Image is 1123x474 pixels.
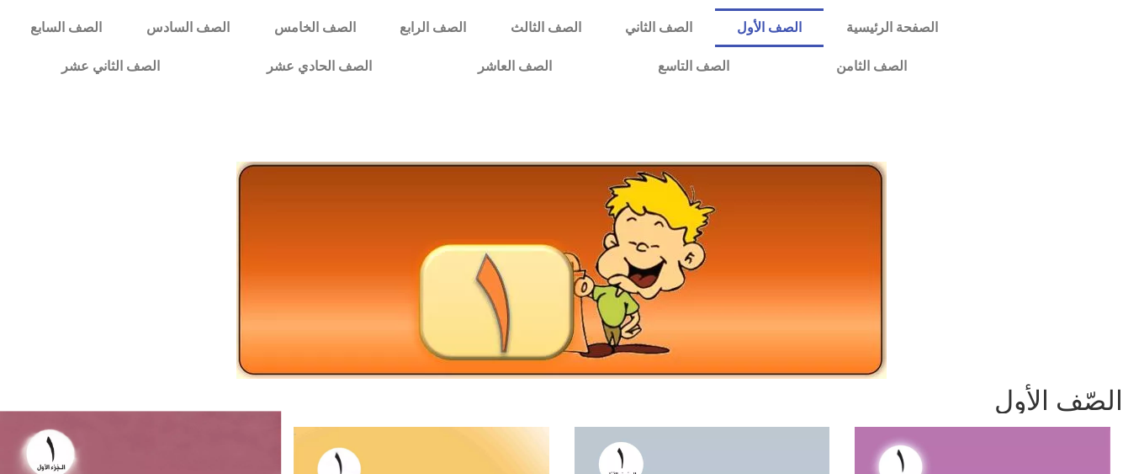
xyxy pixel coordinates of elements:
[8,47,213,86] a: الصف الثاني عشر
[378,8,489,47] a: الصف الرابع
[213,47,424,86] a: الصف الحادي عشر
[8,8,124,47] a: الصف السابع
[782,47,959,86] a: الصف الثامن
[715,8,824,47] a: الصف الأول
[488,8,603,47] a: الصف الثالث
[605,47,782,86] a: الصف التاسع
[824,8,960,47] a: الصفحة الرئيسية
[252,8,378,47] a: الصف الخامس
[124,8,252,47] a: الصف السادس
[603,8,715,47] a: الصف الثاني
[425,47,605,86] a: الصف العاشر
